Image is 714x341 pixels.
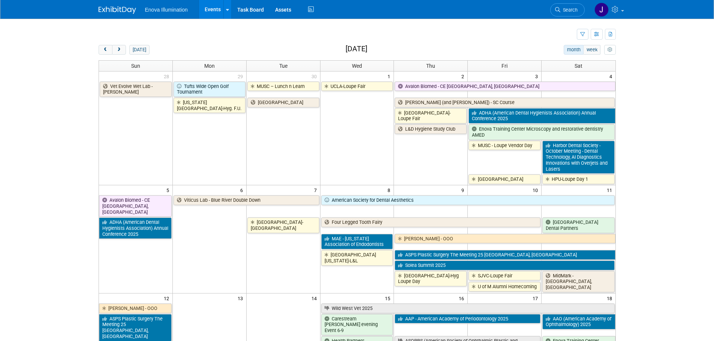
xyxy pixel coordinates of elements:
a: MAE - [US_STATE] Association of Endodontists [321,234,393,249]
a: [GEOGRAPHIC_DATA] Dental Partners [542,217,614,233]
img: ExhibitDay [99,6,136,14]
span: Mon [204,63,215,69]
a: ADHA (American Dental Hygienists Association) Annual Conference 2025 [469,108,615,124]
span: Sun [131,63,140,69]
span: 16 [458,293,467,303]
button: prev [99,45,112,55]
a: HPU-Loupe Day 1 [542,174,614,184]
a: [GEOGRAPHIC_DATA]-Loupe Fair [395,108,467,124]
span: 10 [532,185,541,195]
span: Search [560,7,578,13]
a: ADHA (American Dental Hygienists Association) Annual Conference 2025 [99,217,172,239]
span: 2 [461,71,467,81]
a: [PERSON_NAME] (and [PERSON_NAME]) - SC Course [395,98,614,107]
a: ASPS Plastic Surgery The Meeting 25 [GEOGRAPHIC_DATA], [GEOGRAPHIC_DATA] [395,250,615,260]
button: myCustomButton [604,45,615,55]
a: Vet Evolve Wet Lab - [PERSON_NAME] [100,82,172,97]
a: Enova Training Center Microscopy and restorative dentistry AMED [469,124,614,140]
a: Harbor Dental Society - October Meeting - Dental Technology, AI Diagnostics Innovations with Over... [542,141,614,174]
a: Avalon Biomed - CE [GEOGRAPHIC_DATA], [GEOGRAPHIC_DATA] [99,195,172,217]
button: next [112,45,126,55]
span: Fri [501,63,507,69]
span: 5 [166,185,172,195]
a: MUSC - Loupe Vendor Day [469,141,540,150]
h2: [DATE] [346,45,367,53]
span: 29 [237,71,246,81]
a: [GEOGRAPHIC_DATA][US_STATE]-L&L [321,250,393,265]
a: Tufts Wide Open Golf Tournament [174,82,245,97]
a: MidMark - [GEOGRAPHIC_DATA], [GEOGRAPHIC_DATA] [542,271,614,292]
span: Sat [575,63,582,69]
a: [GEOGRAPHIC_DATA] [469,174,540,184]
a: AAP - American Academy of Periodontology 2025 [395,314,540,324]
a: UCLA-Loupe Fair [321,82,393,91]
a: SJVC-Loupe Fair [469,271,540,281]
span: 30 [311,71,320,81]
a: Carestream [PERSON_NAME] evening Event 6-9 [321,314,393,335]
span: 7 [313,185,320,195]
a: U of M Alumni Homecoming [469,282,540,292]
span: 4 [609,71,615,81]
span: 13 [237,293,246,303]
span: Wed [352,63,362,69]
a: Avalon Biomed - CE [GEOGRAPHIC_DATA], [GEOGRAPHIC_DATA] [395,82,615,91]
a: Search [550,3,585,16]
span: 14 [311,293,320,303]
span: Enova Illumination [145,7,188,13]
span: 28 [163,71,172,81]
a: Wild West Vet 2025 [321,304,615,313]
span: 9 [461,185,467,195]
span: 8 [387,185,394,195]
a: Solea Summit 2025 [395,261,614,270]
span: 12 [163,293,172,303]
a: [PERSON_NAME] - OOO [395,234,615,244]
a: MUSC – Lunch n Learn [247,82,319,91]
button: week [583,45,600,55]
span: 11 [606,185,615,195]
span: Thu [426,63,435,69]
a: Viticus Lab - Blue River Double Down [174,195,319,205]
img: Joe Werner [594,3,609,17]
a: L&D Hygiene Study Club [395,124,467,134]
a: Four Legged Tooth Fairy [321,217,541,227]
span: 3 [534,71,541,81]
button: month [564,45,584,55]
span: 18 [606,293,615,303]
a: [PERSON_NAME] - OOO [99,304,172,313]
span: 15 [384,293,394,303]
span: 1 [387,71,394,81]
a: AAO (American Academy of Ophthalmology) 2025 [542,314,615,329]
a: [US_STATE][GEOGRAPHIC_DATA]-Hyg. F.U. [174,98,245,113]
button: [DATE] [129,45,149,55]
a: American Society for Dental Aesthetics [321,195,615,205]
a: [GEOGRAPHIC_DATA]-[GEOGRAPHIC_DATA] [247,217,319,233]
a: [GEOGRAPHIC_DATA]-Hyg Loupe Day [395,271,467,286]
i: Personalize Calendar [608,48,612,52]
span: 6 [239,185,246,195]
span: 17 [532,293,541,303]
a: [GEOGRAPHIC_DATA] [247,98,319,107]
span: Tue [279,63,287,69]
